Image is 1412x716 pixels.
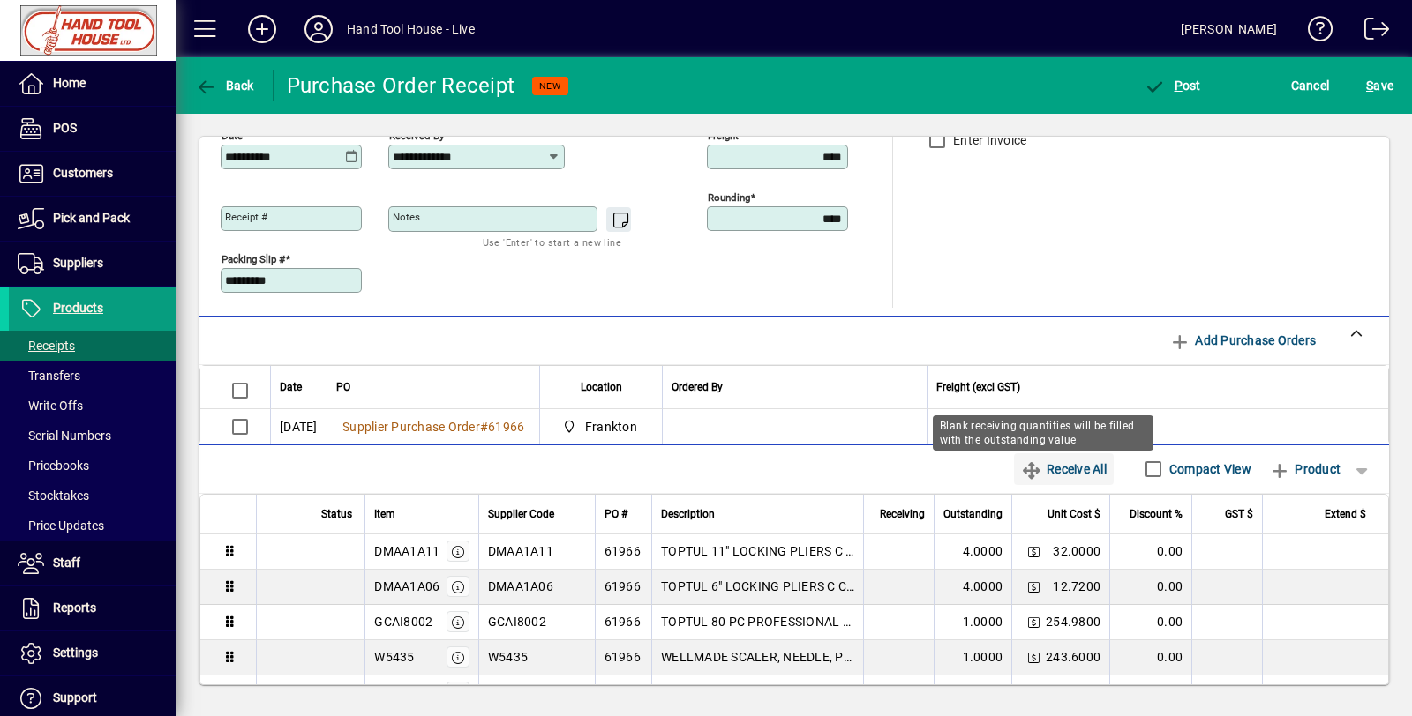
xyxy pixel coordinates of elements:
[195,78,254,93] span: Back
[1109,534,1191,570] td: 0.00
[18,339,75,353] span: Receipts
[336,417,530,436] a: Supplier Purchase Order#61966
[53,556,80,570] span: Staff
[53,645,98,660] span: Settings
[53,76,86,90] span: Home
[1260,453,1349,485] button: Product
[53,166,113,180] span: Customers
[1144,78,1201,93] span: ost
[347,15,475,43] div: Hand Tool House - Live
[1169,326,1316,354] span: Add Purchase Orders
[651,640,863,675] td: WELLMADE SCALER, NEEDLE, PISTOL TYPE
[672,377,918,397] div: Ordered By
[321,504,352,524] span: Status
[9,242,176,286] a: Suppliers
[1291,71,1330,100] span: Cancel
[280,377,318,397] div: Date
[176,70,274,101] app-page-header-button: Back
[222,252,285,265] mat-label: Packing Slip #
[581,377,622,397] span: Location
[539,80,561,92] span: NEW
[1166,460,1251,478] label: Compact View
[478,570,595,605] td: DMAA1A06
[943,504,1003,524] span: Outstanding
[1225,504,1253,524] span: GST $
[651,675,863,711] td: TOPTUL 100MM ADJUSTABLE WRENCH
[1021,455,1107,483] span: Receive All
[934,640,1011,675] td: 1.0000
[18,429,111,443] span: Serial Numbers
[374,613,432,630] div: GCAI8002
[651,605,863,640] td: TOPTUL 80 PC PROFESSIONAL 1/4” & 1/2” dr 80pc TOOLKIT
[234,13,290,45] button: Add
[1109,605,1191,640] td: 0.00
[1048,504,1100,524] span: Unit Cost $
[18,399,83,413] span: Write Offs
[1139,70,1205,101] button: Post
[280,377,302,397] span: Date
[488,504,554,524] span: Supplier Code
[661,504,715,524] span: Description
[9,631,176,675] a: Settings
[1053,542,1100,560] span: 32.0000
[478,640,595,675] td: W5435
[336,377,530,397] div: PO
[1021,645,1046,669] button: Change Price Levels
[9,481,176,511] a: Stocktakes
[374,578,439,595] div: DMAA1A06
[18,518,104,533] span: Price Updates
[1021,609,1046,634] button: Change Price Levels
[9,152,176,196] a: Customers
[558,416,644,437] span: Frankton
[374,542,439,560] div: DMAA1A11
[9,107,176,151] a: POS
[927,409,1388,444] td: 0.00
[18,369,80,383] span: Transfers
[9,451,176,481] a: Pricebooks
[290,13,347,45] button: Profile
[708,190,750,203] mat-label: Rounding
[478,675,595,711] td: AMAB1710
[1021,680,1046,705] button: Change Price Levels
[53,256,103,270] span: Suppliers
[1109,675,1191,711] td: 0.00
[9,586,176,630] a: Reports
[595,640,652,675] td: 61966
[9,197,176,241] a: Pick and Pack
[1109,640,1191,675] td: 0.00
[374,683,439,701] div: AMAB1710
[933,415,1153,451] div: Blank receiving quantities will be filled with the outstanding value
[374,504,395,524] span: Item
[488,420,524,434] span: 61966
[1366,71,1393,100] span: ave
[1130,504,1183,524] span: Discount %
[342,420,480,434] span: Supplier Purchase Order
[1053,683,1100,701] span: 19.7000
[9,331,176,361] a: Receipts
[934,605,1011,640] td: 1.0000
[9,421,176,451] a: Serial Numbers
[880,504,925,524] span: Receiving
[1269,455,1341,483] span: Product
[605,504,627,524] span: PO #
[478,534,595,570] td: DMAA1A11
[1287,70,1334,101] button: Cancel
[672,377,723,397] span: Ordered By
[1021,574,1046,599] button: Change Price Levels
[1046,613,1100,630] span: 254.9800
[1021,539,1046,563] button: Change Price Levels
[1175,78,1183,93] span: P
[651,534,863,570] td: TOPTUL 11" LOCKING PLIERS C CLAMP WITH SWIVEL PADS
[18,459,89,473] span: Pricebooks
[1109,570,1191,605] td: 0.00
[936,377,1366,397] div: Freight (excl GST)
[336,377,350,397] span: PO
[934,675,1011,711] td: 2.0000
[53,211,130,225] span: Pick and Pack
[270,409,327,444] td: [DATE]
[53,690,97,705] span: Support
[934,534,1011,570] td: 4.0000
[1362,70,1398,101] button: Save
[595,534,652,570] td: 61966
[53,301,103,315] span: Products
